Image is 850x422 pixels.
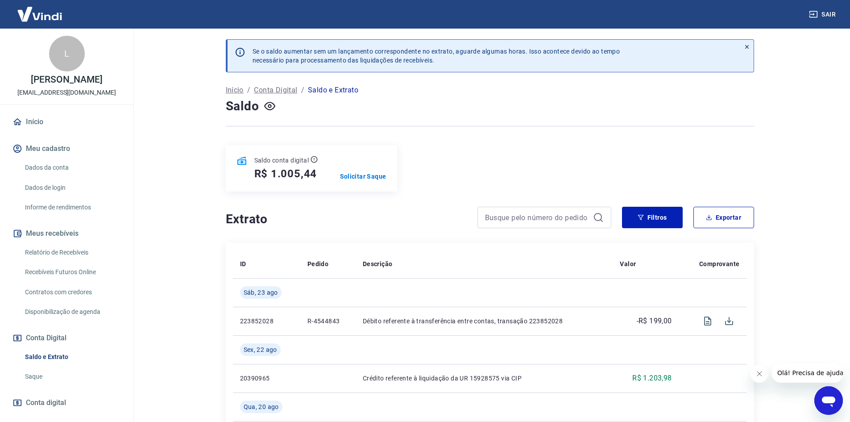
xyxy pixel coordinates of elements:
span: Sáb, 23 ago [244,288,278,297]
p: [PERSON_NAME] [31,75,102,84]
a: Dados de login [21,179,123,197]
button: Meus recebíveis [11,224,123,243]
a: Saque [21,368,123,386]
a: Início [11,112,123,132]
p: R$ 1.203,98 [632,373,672,384]
div: L [49,36,85,71]
p: Saldo e Extrato [308,85,358,96]
span: Download [718,310,740,332]
p: Descrição [363,259,393,268]
a: Saldo e Extrato [21,348,123,366]
p: R-4544843 [307,317,348,326]
button: Conta Digital [11,328,123,348]
p: Comprovante [699,259,739,268]
a: Conta Digital [254,85,297,96]
a: Relatório de Recebíveis [21,243,123,262]
a: Disponibilização de agenda [21,303,123,321]
a: Dados da conta [21,159,123,177]
p: / [247,85,250,96]
input: Busque pelo número do pedido [485,211,589,224]
p: [EMAIL_ADDRESS][DOMAIN_NAME] [17,88,116,97]
p: ID [240,259,246,268]
h4: Saldo [226,97,259,115]
button: Meu cadastro [11,139,123,159]
button: Sair [807,6,839,23]
iframe: Botão para abrir a janela de mensagens [814,386,843,415]
p: Débito referente à transferência entre contas, transação 223852028 [363,317,606,326]
p: 20390965 [240,374,293,383]
a: Conta digital [11,393,123,413]
a: Início [226,85,244,96]
span: Olá! Precisa de ajuda? [5,6,75,13]
img: Vindi [11,0,69,28]
span: Conta digital [26,397,66,409]
p: Saldo conta digital [254,156,309,165]
p: 223852028 [240,317,293,326]
p: Valor [620,259,636,268]
p: Pedido [307,259,328,268]
iframe: Fechar mensagem [750,365,768,383]
button: Exportar [693,207,754,228]
a: Contratos com credores [21,283,123,301]
button: Filtros [622,207,683,228]
span: Qua, 20 ago [244,402,279,411]
h4: Extrato [226,210,467,228]
h5: R$ 1.005,44 [254,167,317,181]
a: Informe de rendimentos [21,198,123,217]
p: -R$ 199,00 [637,316,672,326]
p: Se o saldo aumentar sem um lançamento correspondente no extrato, aguarde algumas horas. Isso acon... [253,47,620,65]
p: / [301,85,304,96]
span: Sex, 22 ago [244,345,277,354]
a: Recebíveis Futuros Online [21,263,123,281]
iframe: Mensagem da empresa [772,363,843,383]
span: Visualizar [697,310,718,332]
p: Crédito referente à liquidação da UR 15928575 via CIP [363,374,606,383]
a: Solicitar Saque [340,172,386,181]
